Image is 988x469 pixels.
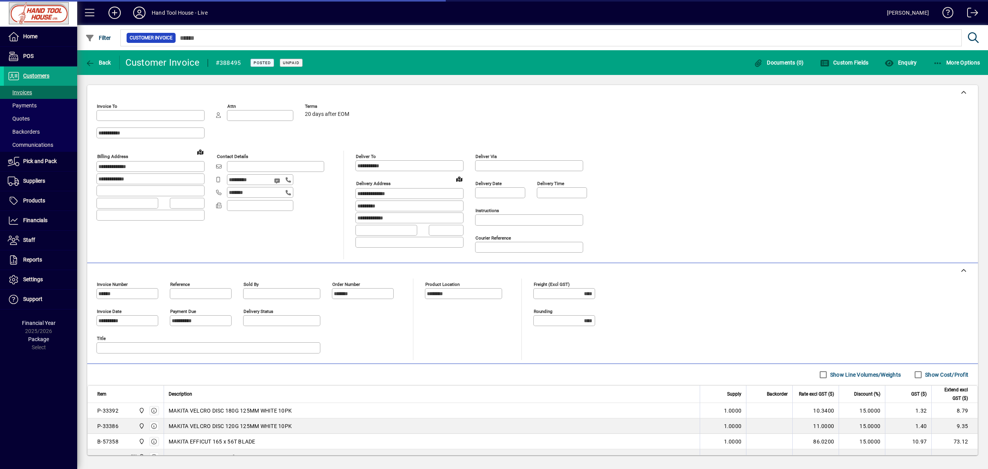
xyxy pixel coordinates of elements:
button: Enquiry [883,56,919,70]
a: Home [4,27,77,46]
span: MAKITA EFFICUT 165 x 56T BLADE [169,438,255,445]
td: 73.12 [931,434,978,449]
mat-label: Product location [425,282,460,287]
div: 11.0000 [797,422,834,430]
span: Documents (0) [754,59,804,66]
td: 249.60 [931,449,978,465]
a: Suppliers [4,172,77,191]
div: 86.0200 [797,438,834,445]
span: Supply [727,390,741,398]
div: DBO180Z [97,453,121,461]
a: View on map [453,173,465,185]
td: 15.0000 [839,403,885,418]
span: Staff [23,237,35,243]
span: Settings [23,276,43,282]
a: POS [4,47,77,66]
span: Enquiry [885,59,917,66]
button: Back [83,56,113,70]
mat-label: Delivery status [244,309,273,314]
div: 10.3400 [797,407,834,415]
a: Payments [4,99,77,112]
a: Knowledge Base [937,2,954,27]
button: Filter [83,31,113,45]
mat-label: Delivery date [475,181,502,186]
span: Reports [23,257,42,263]
button: Custom Fields [818,56,871,70]
td: 0.0000 [839,449,885,465]
span: Extend excl GST ($) [936,386,968,403]
a: View on map [194,146,206,158]
mat-label: Invoice number [97,282,128,287]
div: P-33386 [97,422,118,430]
a: Logout [961,2,978,27]
mat-label: Sold by [244,282,259,287]
div: Customer Invoice [125,56,200,69]
span: Unpaid [283,60,299,65]
span: Custom Fields [820,59,869,66]
span: Payments [8,102,37,109]
mat-label: Freight (excl GST) [534,282,570,287]
span: Frankton [137,422,145,430]
span: Suppliers [23,178,45,184]
a: Communications [4,138,77,151]
span: Communications [8,142,53,148]
span: 20 days after EOM [305,111,349,117]
span: Customers [23,73,49,79]
label: Show Line Volumes/Weights [829,371,901,379]
span: Customer Invoice [130,34,173,42]
span: Rate excl GST ($) [799,390,834,398]
mat-label: Deliver via [475,154,497,159]
a: Staff [4,231,77,250]
div: B-57358 [97,438,118,445]
div: P-33392 [97,407,118,415]
span: Terms [305,104,351,109]
span: Back [85,59,111,66]
span: 1.0000 [724,422,742,430]
td: 1.40 [885,418,931,434]
span: Support [23,296,42,302]
span: Frankton [137,406,145,415]
div: 249.6000 [797,453,834,461]
span: MAKITA VELCRO DISC 180G 125MM WHITE 10PK [169,407,292,415]
span: GST ($) [911,390,927,398]
span: MAKITA 18V CORDLESS 5" RANDOM ORBITAL SANDER SKIN [169,453,318,461]
td: 8.79 [931,403,978,418]
span: Description [169,390,192,398]
a: Quotes [4,112,77,125]
span: Backorder [767,390,788,398]
td: 15.0000 [839,418,885,434]
td: 15.0000 [839,434,885,449]
a: Settings [4,270,77,289]
div: Hand Tool House - Live [152,7,208,19]
mat-label: Rounding [534,309,552,314]
span: Home [23,33,37,39]
button: Profile [127,6,152,20]
span: 1.0000 [724,438,742,445]
a: Pick and Pack [4,152,77,171]
mat-label: Reference [170,282,190,287]
label: Show Cost/Profit [924,371,968,379]
mat-label: Invoice To [97,104,117,109]
span: 1.0000 [724,407,742,415]
span: Quotes [8,116,30,122]
span: Discount (%) [854,390,880,398]
a: Products [4,191,77,211]
span: 1.0000 [724,453,742,461]
span: Pick and Pack [23,158,57,164]
span: Frankton [137,437,145,446]
mat-label: Payment due [170,309,196,314]
a: Financials [4,211,77,230]
div: #388495 [216,57,241,69]
mat-label: Instructions [475,208,499,213]
span: Item [97,390,107,398]
button: Send SMS [269,172,287,190]
span: Products [23,197,45,204]
td: 1.32 [885,403,931,418]
span: Financials [23,217,47,223]
mat-label: Attn [227,104,236,109]
a: Support [4,290,77,309]
td: 37.44 [885,449,931,465]
button: Add [102,6,127,20]
a: Invoices [4,86,77,99]
span: POS [23,53,34,59]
